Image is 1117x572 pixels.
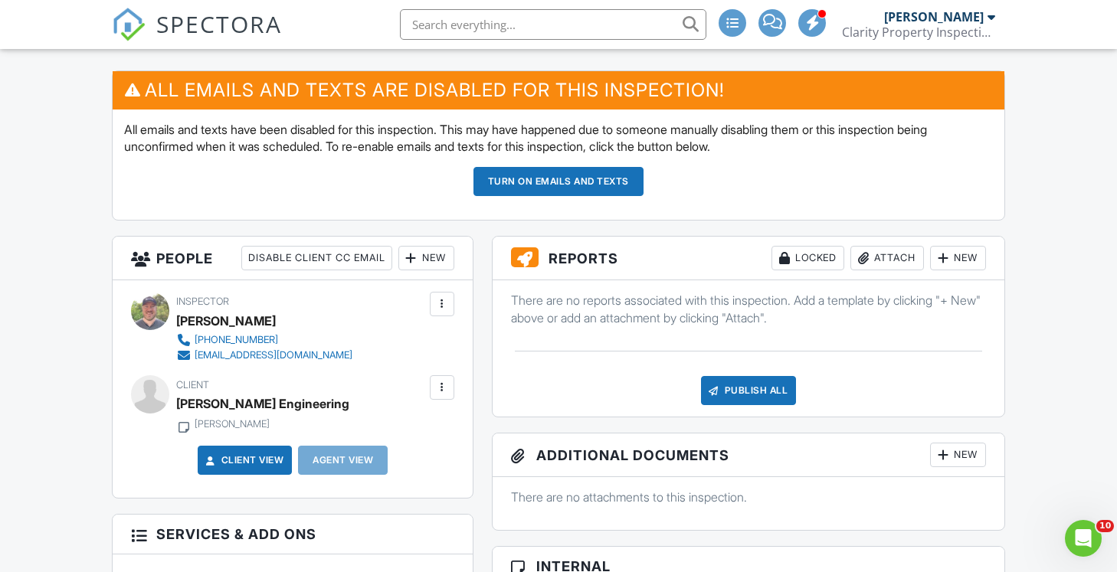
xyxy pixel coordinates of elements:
[842,25,995,40] div: Clarity Property Inspections
[1065,520,1102,557] iframe: Intercom live chat
[195,418,270,430] div: [PERSON_NAME]
[124,121,993,155] p: All emails and texts have been disabled for this inspection. This may have happened due to someon...
[176,392,349,415] div: [PERSON_NAME] Engineering
[473,167,644,196] button: Turn on emails and texts
[493,433,1004,477] h3: Additional Documents
[511,489,986,505] p: There are no attachments to this inspection.
[195,349,352,361] div: [EMAIL_ADDRESS][DOMAIN_NAME]
[113,515,473,554] h3: Services & Add ons
[195,334,278,346] div: [PHONE_NUMBER]
[176,296,229,307] span: Inspector
[493,237,1004,280] h3: Reports
[930,246,986,270] div: New
[930,443,986,467] div: New
[156,8,282,40] span: SPECTORA
[511,292,986,326] p: There are no reports associated with this inspection. Add a template by clicking "+ New" above or...
[850,246,924,270] div: Attach
[112,8,146,41] img: The Best Home Inspection Software - Spectora
[113,237,473,280] h3: People
[176,332,352,348] a: [PHONE_NUMBER]
[176,309,276,332] div: [PERSON_NAME]
[176,348,352,363] a: [EMAIL_ADDRESS][DOMAIN_NAME]
[113,71,1004,109] h3: All emails and texts are disabled for this inspection!
[1096,520,1114,532] span: 10
[701,376,797,405] div: Publish All
[884,9,984,25] div: [PERSON_NAME]
[112,21,282,53] a: SPECTORA
[203,453,284,468] a: Client View
[398,246,454,270] div: New
[400,9,706,40] input: Search everything...
[176,379,209,391] span: Client
[771,246,844,270] div: Locked
[241,246,392,270] div: Disable Client CC Email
